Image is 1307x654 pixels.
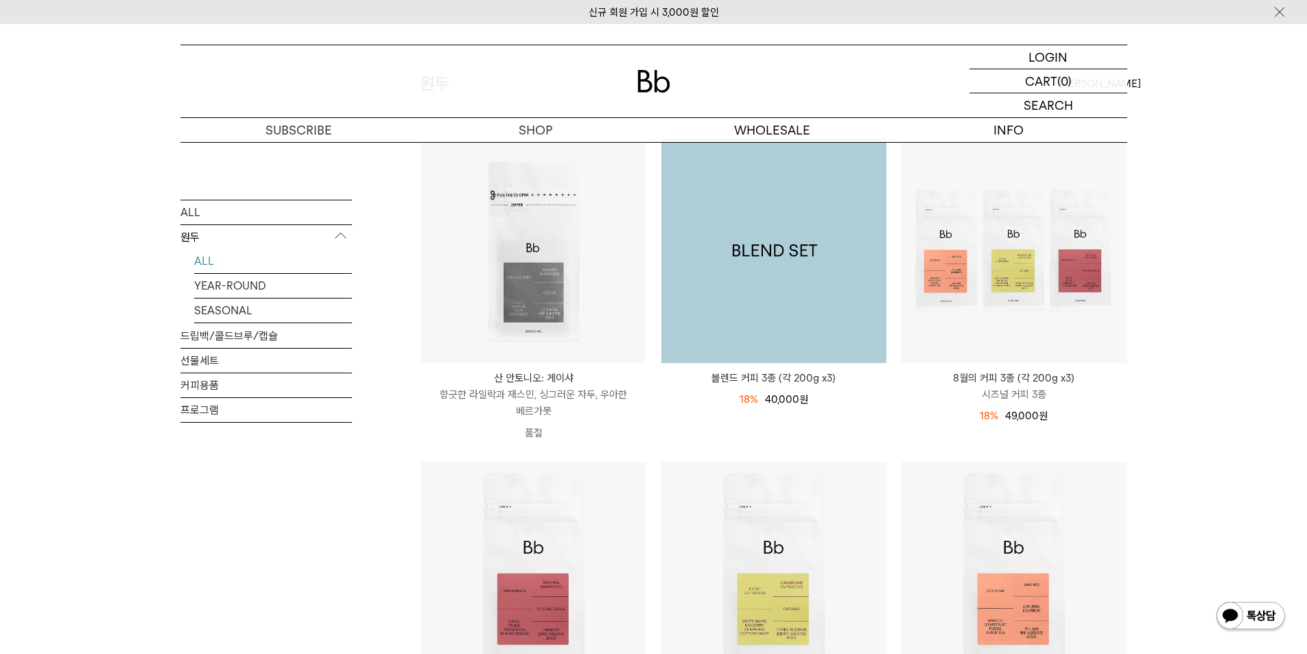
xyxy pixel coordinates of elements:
img: 8월의 커피 3종 (각 200g x3) [902,138,1127,363]
p: SEARCH [1024,93,1073,117]
p: LOGIN [1028,45,1068,69]
a: 드립백/콜드브루/캡슐 [180,323,352,347]
a: YEAR-ROUND [194,273,352,297]
a: 프로그램 [180,397,352,421]
p: 8월의 커피 3종 (각 200g x3) [902,370,1127,386]
div: 18% [980,408,998,424]
p: 향긋한 라일락과 재스민, 싱그러운 자두, 우아한 베르가못 [421,386,646,419]
p: (0) [1057,69,1072,93]
p: CART [1025,69,1057,93]
a: 신규 회원 가입 시 3,000원 할인 [589,6,719,19]
img: 카카오톡 채널 1:1 채팅 버튼 [1215,600,1286,633]
a: 선물세트 [180,348,352,372]
a: LOGIN [969,45,1127,69]
p: 시즈널 커피 3종 [902,386,1127,403]
a: 커피용품 [180,373,352,397]
a: SEASONAL [194,298,352,322]
a: ALL [194,248,352,272]
a: CART (0) [969,69,1127,93]
span: 49,000 [1005,410,1048,422]
p: INFO [891,118,1127,142]
p: 산 안토니오: 게이샤 [421,370,646,386]
img: 로고 [637,70,670,93]
a: ALL [180,200,352,224]
a: 블렌드 커피 3종 (각 200g x3) [661,370,886,386]
div: 18% [740,391,758,408]
p: WHOLESALE [654,118,891,142]
p: 원두 [180,224,352,249]
span: 원 [1039,410,1048,422]
a: 블렌드 커피 3종 (각 200g x3) [661,138,886,363]
a: SUBSCRIBE [180,118,417,142]
a: 8월의 커피 3종 (각 200g x3) 시즈널 커피 3종 [902,370,1127,403]
a: SHOP [417,118,654,142]
span: 40,000 [765,393,808,406]
a: 산 안토니오: 게이샤 향긋한 라일락과 재스민, 싱그러운 자두, 우아한 베르가못 [421,370,646,419]
span: 원 [799,393,808,406]
img: 1000001179_add2_053.png [661,138,886,363]
img: 산 안토니오: 게이샤 [421,138,646,363]
p: 품절 [421,419,646,447]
